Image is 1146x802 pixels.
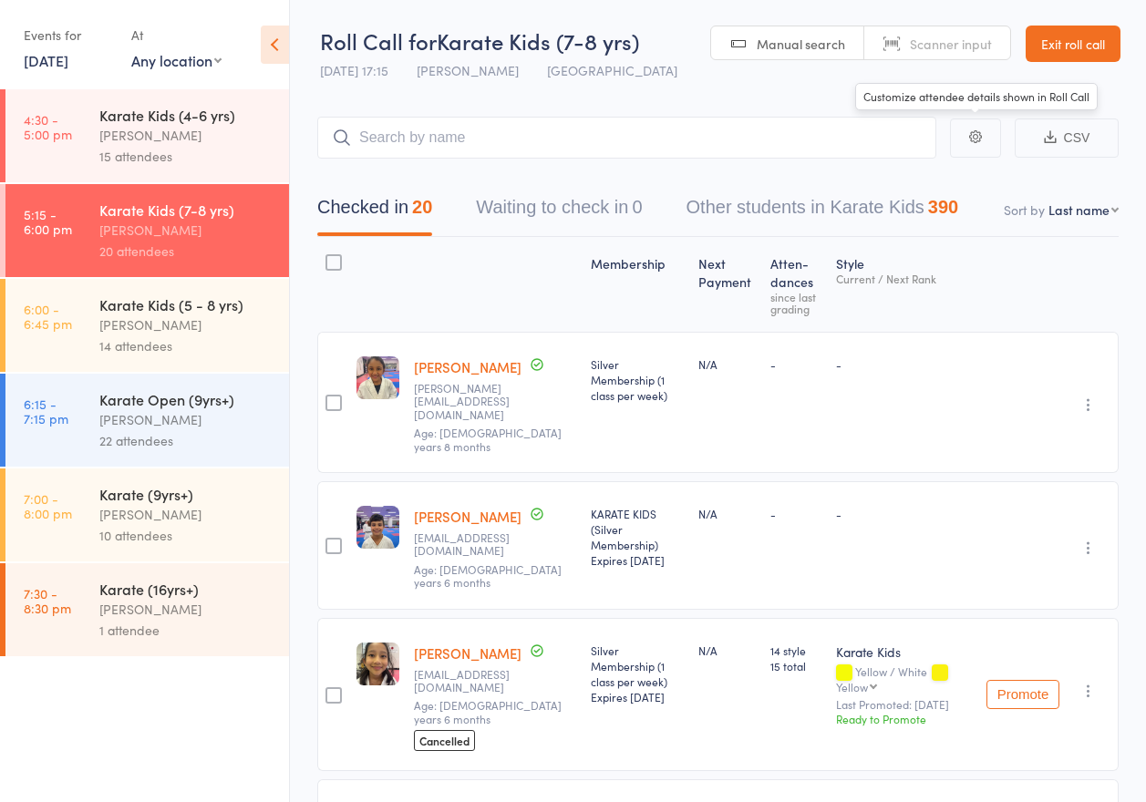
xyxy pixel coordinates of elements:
[99,430,274,451] div: 22 attendees
[5,184,289,277] a: 5:15 -6:00 pmKarate Kids (7-8 yrs)[PERSON_NAME]20 attendees
[99,125,274,146] div: [PERSON_NAME]
[5,468,289,561] a: 7:00 -8:00 pmKarate (9yrs+)[PERSON_NAME]10 attendees
[591,689,684,704] div: Expires [DATE]
[24,586,71,615] time: 7:30 - 8:30 pm
[414,643,521,663] a: [PERSON_NAME]
[547,61,677,79] span: [GEOGRAPHIC_DATA]
[770,356,821,372] div: -
[1026,26,1120,62] a: Exit roll call
[24,207,72,236] time: 5:15 - 6:00 pm
[836,711,972,726] div: Ready to Promote
[836,356,972,372] div: -
[5,279,289,372] a: 6:00 -6:45 pmKarate Kids (5 - 8 yrs)[PERSON_NAME]14 attendees
[414,382,576,421] small: huzefa.mansoorali@gmail.com
[99,579,274,599] div: Karate (16yrs+)
[910,35,992,53] span: Scanner input
[320,26,437,56] span: Roll Call for
[1015,118,1119,158] button: CSV
[855,83,1098,111] div: Customize attendee details shown in Roll Call
[414,531,576,558] small: Gh.ghasemi1988@yahoo.com
[414,668,576,694] small: lodi_ccr@hotmail.com
[317,188,432,236] button: Checked in20
[99,599,274,620] div: [PERSON_NAME]
[5,374,289,467] a: 6:15 -7:15 pmKarate Open (9yrs+)[PERSON_NAME]22 attendees
[836,506,972,521] div: -
[24,302,72,331] time: 6:00 - 6:45 pm
[24,112,72,141] time: 4:30 - 5:00 pm
[99,484,274,504] div: Karate (9yrs+)
[698,356,757,372] div: N/A
[414,561,562,590] span: Age: [DEMOGRAPHIC_DATA] years 6 months
[24,491,72,520] time: 7:00 - 8:00 pm
[691,245,764,324] div: Next Payment
[591,552,684,568] div: Expires [DATE]
[99,504,274,525] div: [PERSON_NAME]
[99,525,274,546] div: 10 attendees
[698,506,757,521] div: N/A
[99,314,274,335] div: [PERSON_NAME]
[356,643,399,685] img: image1668481562.png
[698,643,757,658] div: N/A
[836,272,972,284] div: Current / Next Rank
[770,658,821,673] span: 15 total
[414,425,562,453] span: Age: [DEMOGRAPHIC_DATA] years 8 months
[632,197,642,217] div: 0
[24,50,68,70] a: [DATE]
[757,35,845,53] span: Manual search
[476,188,642,236] button: Waiting to check in0
[99,409,274,430] div: [PERSON_NAME]
[99,620,274,641] div: 1 attendee
[770,506,821,521] div: -
[687,188,959,236] button: Other students in Karate Kids390
[99,146,274,167] div: 15 attendees
[24,20,113,50] div: Events for
[414,697,562,725] span: Age: [DEMOGRAPHIC_DATA] years 6 months
[770,291,821,314] div: since last grading
[5,563,289,656] a: 7:30 -8:30 pmKarate (16yrs+)[PERSON_NAME]1 attendee
[317,117,936,159] input: Search by name
[99,200,274,220] div: Karate Kids (7-8 yrs)
[99,335,274,356] div: 14 attendees
[99,294,274,314] div: Karate Kids (5 - 8 yrs)
[591,356,684,403] div: Silver Membership (1 class per week)
[437,26,639,56] span: Karate Kids (7-8 yrs)
[131,50,222,70] div: Any location
[414,730,475,751] span: Cancelled
[356,506,399,549] img: image1684221147.png
[1004,200,1045,219] label: Sort by
[412,197,432,217] div: 20
[24,396,68,426] time: 6:15 - 7:15 pm
[836,698,972,711] small: Last Promoted: [DATE]
[836,643,972,661] div: Karate Kids
[5,89,289,182] a: 4:30 -5:00 pmKarate Kids (4-6 yrs)[PERSON_NAME]15 attendees
[770,643,821,658] span: 14 style
[320,61,388,79] span: [DATE] 17:15
[99,105,274,125] div: Karate Kids (4-6 yrs)
[836,681,868,693] div: Yellow
[356,356,399,399] img: image1660540959.png
[583,245,691,324] div: Membership
[99,220,274,241] div: [PERSON_NAME]
[836,665,972,693] div: Yellow / White
[986,680,1059,709] button: Promote
[414,357,521,376] a: [PERSON_NAME]
[99,241,274,262] div: 20 attendees
[591,643,684,704] div: Silver Membership (1 class per week)
[414,507,521,526] a: [PERSON_NAME]
[763,245,828,324] div: Atten­dances
[1048,200,1110,219] div: Last name
[928,197,958,217] div: 390
[131,20,222,50] div: At
[591,506,684,568] div: KARATE KIDS (Silver Membership)
[829,245,979,324] div: Style
[417,61,519,79] span: [PERSON_NAME]
[99,389,274,409] div: Karate Open (9yrs+)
